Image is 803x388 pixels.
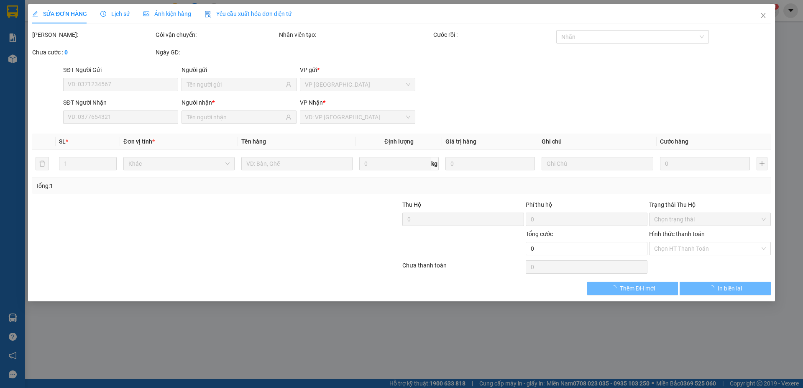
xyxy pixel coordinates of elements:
span: Thu Hộ [402,201,421,208]
input: Ghi Chú [542,157,653,170]
b: 0 [64,49,68,56]
span: Khác [128,157,230,170]
span: SL [59,138,66,145]
span: loading [708,285,718,291]
span: Tổng cước [526,231,553,237]
div: SĐT Người Nhận [63,98,178,107]
span: picture [143,11,149,17]
span: Yêu cầu xuất hóa đơn điện tử [205,10,292,17]
div: Gói vận chuyển: [156,30,277,39]
label: Hình thức thanh toán [649,231,705,237]
span: VP Bắc Ninh [305,78,410,91]
div: Phí thu hộ [526,200,647,213]
span: In biên lai [718,284,742,293]
span: SỬA ĐƠN HÀNG [32,10,87,17]
span: Lịch sử [100,10,130,17]
img: icon [205,11,211,18]
div: Người gửi [182,65,297,75]
span: Thêm ĐH mới [620,284,655,293]
button: In biên lai [680,282,771,295]
span: Cước hàng [660,138,688,145]
div: Chưa thanh toán [401,261,525,275]
button: delete [36,157,49,170]
div: SĐT Người Gửi [63,65,178,75]
input: VD: Bàn, Ghế [241,157,353,170]
div: Trạng thái Thu Hộ [649,200,771,209]
span: user [286,82,292,87]
div: Nhân viên tạo: [279,30,432,39]
div: Tổng: 1 [36,181,310,190]
span: loading [611,285,620,291]
input: 0 [660,157,750,170]
div: Chưa cước : [32,48,154,57]
button: Thêm ĐH mới [587,282,678,295]
span: Đơn vị tính [123,138,155,145]
button: plus [757,157,767,170]
button: Close [752,4,775,28]
span: Giá trị hàng [445,138,476,145]
span: edit [32,11,38,17]
div: Người nhận [182,98,297,107]
input: Tên người gửi [187,80,284,89]
input: 0 [445,157,535,170]
span: kg [430,157,439,170]
div: [PERSON_NAME]: [32,30,154,39]
div: VP gửi [300,65,415,75]
span: Định lượng [384,138,414,145]
div: Cước rồi : [433,30,555,39]
span: user [286,114,292,120]
th: Ghi chú [539,134,657,150]
div: Ngày GD: [156,48,277,57]
span: VP Nhận [300,99,323,106]
span: clock-circle [100,11,106,17]
span: Chọn trạng thái [654,213,766,226]
input: Tên người nhận [187,113,284,122]
span: close [760,12,767,19]
span: Tên hàng [241,138,266,145]
span: Ảnh kiện hàng [143,10,191,17]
